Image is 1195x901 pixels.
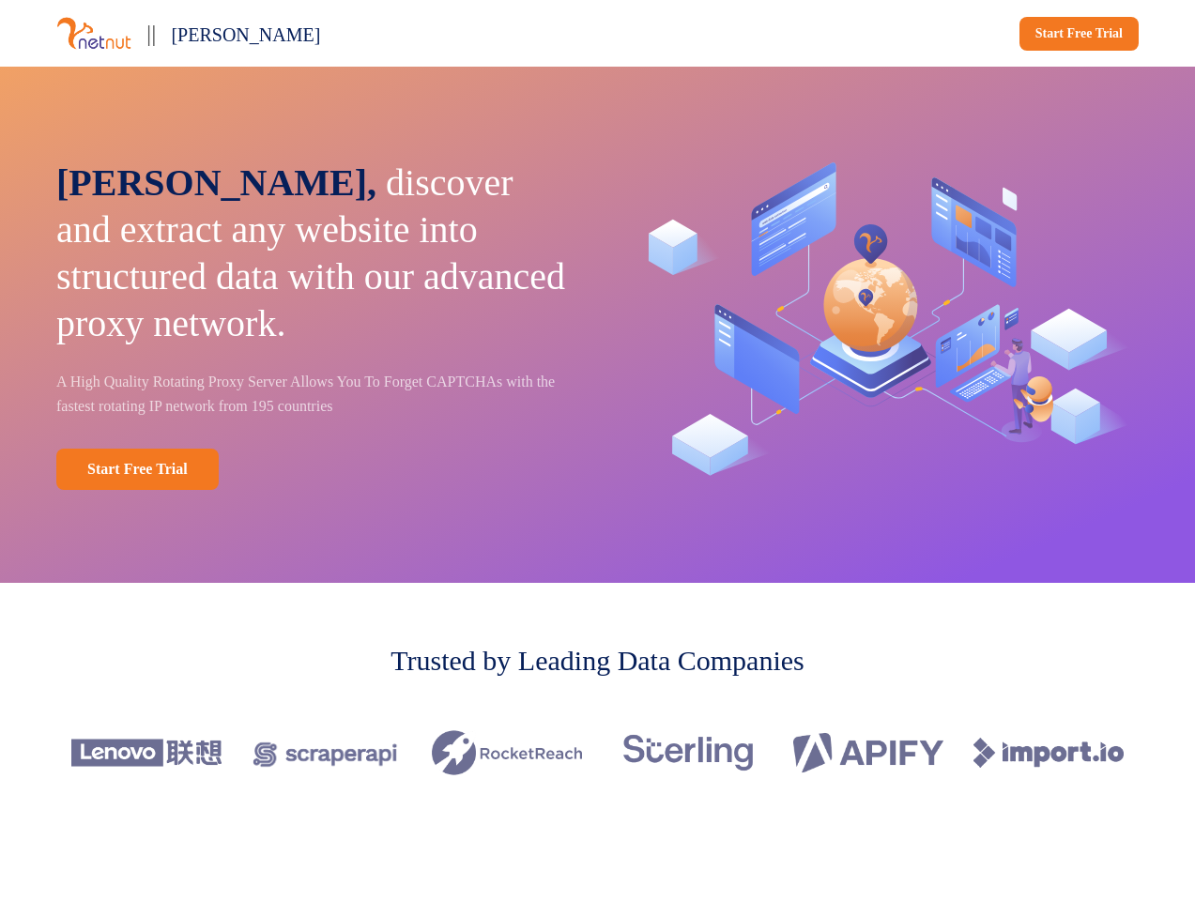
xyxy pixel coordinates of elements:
span: [PERSON_NAME], [56,161,376,204]
p: discover and extract any website into structured data with our advanced proxy network. [56,160,572,347]
a: Start Free Trial [56,449,219,490]
p: A High Quality Rotating Proxy Server Allows You To Forget CAPTCHAs with the fastest rotating IP n... [56,370,572,419]
p: Trusted by Leading Data Companies [391,639,804,681]
a: Start Free Trial [1019,17,1139,51]
p: || [146,15,156,52]
span: [PERSON_NAME] [171,24,320,45]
